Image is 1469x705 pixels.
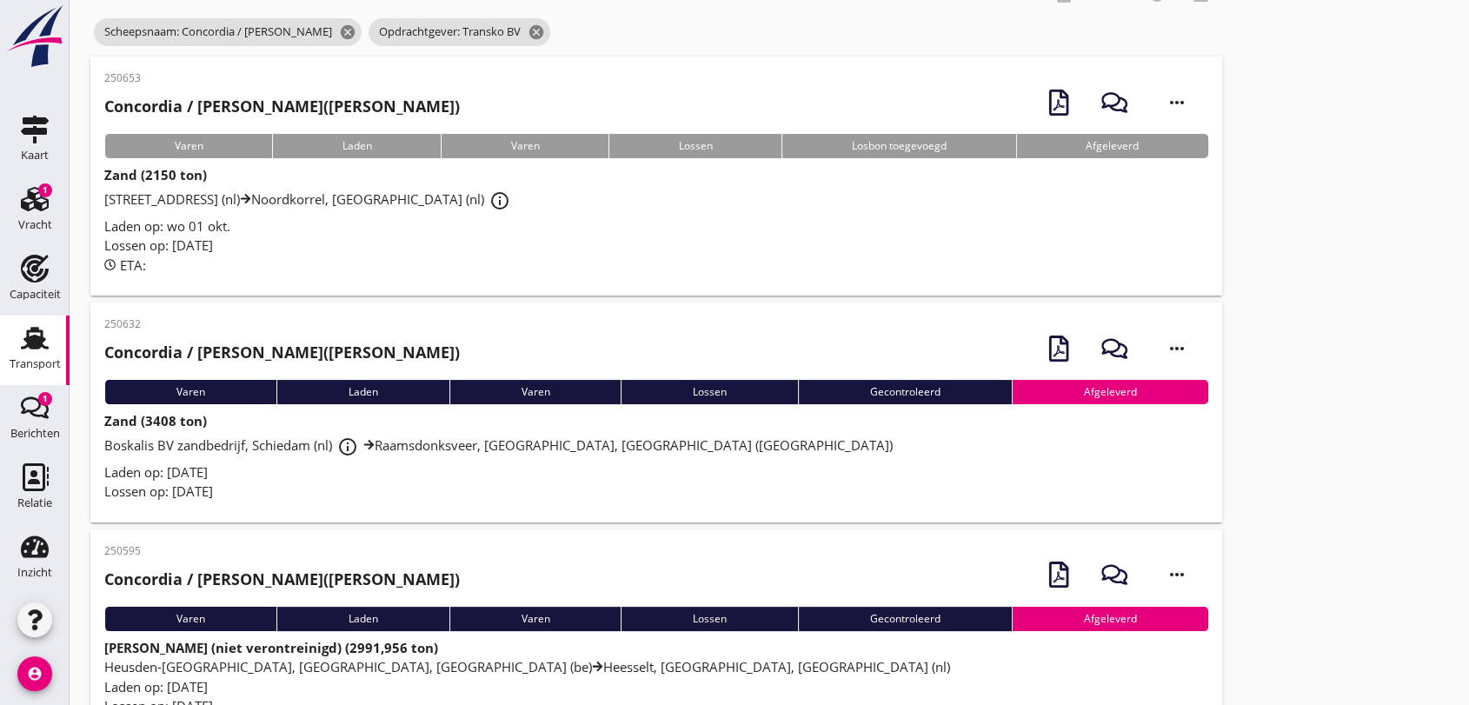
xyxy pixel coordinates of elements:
[449,607,621,631] div: Varen
[441,134,608,158] div: Varen
[104,463,208,481] span: Laden op: [DATE]
[798,607,1012,631] div: Gecontroleerd
[10,289,61,300] div: Capaciteit
[369,18,550,46] span: Opdrachtgever: Transko BV
[104,217,230,235] span: Laden op: wo 01 okt.
[104,607,276,631] div: Varen
[104,134,272,158] div: Varen
[104,341,460,364] h2: ([PERSON_NAME])
[120,256,146,274] span: ETA:
[104,236,213,254] span: Lossen op: [DATE]
[781,134,1015,158] div: Losbon toegevoegd
[276,380,449,404] div: Laden
[449,380,621,404] div: Varen
[3,4,66,69] img: logo-small.a267ee39.svg
[104,569,323,589] strong: Concordia / [PERSON_NAME]
[38,183,52,197] div: 1
[798,380,1012,404] div: Gecontroleerd
[104,678,208,695] span: Laden op: [DATE]
[104,95,460,118] h2: ([PERSON_NAME])
[90,303,1222,522] a: 250632Concordia / [PERSON_NAME]([PERSON_NAME])VarenLadenVarenLossenGecontroleerdAfgeleverdZand (3...
[528,23,545,41] i: cancel
[104,166,207,183] strong: Zand (2150 ton)
[21,150,49,161] div: Kaart
[18,219,52,230] div: Vracht
[339,23,356,41] i: cancel
[272,134,441,158] div: Laden
[1153,324,1201,373] i: more_horiz
[10,428,60,439] div: Berichten
[90,57,1222,296] a: 250653Concordia / [PERSON_NAME]([PERSON_NAME])VarenLadenVarenLossenLosbon toegevoegdAfgeleverdZan...
[94,18,362,46] span: Scheepsnaam: Concordia / [PERSON_NAME]
[1012,607,1208,631] div: Afgeleverd
[276,607,449,631] div: Laden
[621,380,798,404] div: Lossen
[1153,78,1201,127] i: more_horiz
[38,392,52,406] div: 1
[17,656,52,691] i: account_circle
[10,358,61,369] div: Transport
[104,70,460,86] p: 250653
[104,412,207,429] strong: Zand (3408 ton)
[1016,134,1208,158] div: Afgeleverd
[621,607,798,631] div: Lossen
[1153,550,1201,599] i: more_horiz
[104,568,460,591] h2: ([PERSON_NAME])
[104,380,276,404] div: Varen
[337,436,358,457] i: info_outline
[17,567,52,578] div: Inzicht
[104,190,515,208] span: [STREET_ADDRESS] (nl) Noordkorrel, [GEOGRAPHIC_DATA] (nl)
[104,436,893,454] span: Boskalis BV zandbedrijf, Schiedam (nl) Raamsdonksveer, [GEOGRAPHIC_DATA], [GEOGRAPHIC_DATA] ([GEO...
[489,190,510,211] i: info_outline
[104,639,438,656] strong: [PERSON_NAME] (niet verontreinigd) (2991,956 ton)
[17,497,52,509] div: Relatie
[104,316,460,332] p: 250632
[104,342,323,362] strong: Concordia / [PERSON_NAME]
[1012,380,1208,404] div: Afgeleverd
[104,658,950,675] span: Heusden-[GEOGRAPHIC_DATA], [GEOGRAPHIC_DATA], [GEOGRAPHIC_DATA] (be) Heesselt, [GEOGRAPHIC_DATA],...
[104,482,213,500] span: Lossen op: [DATE]
[608,134,781,158] div: Lossen
[104,96,323,116] strong: Concordia / [PERSON_NAME]
[104,543,460,559] p: 250595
